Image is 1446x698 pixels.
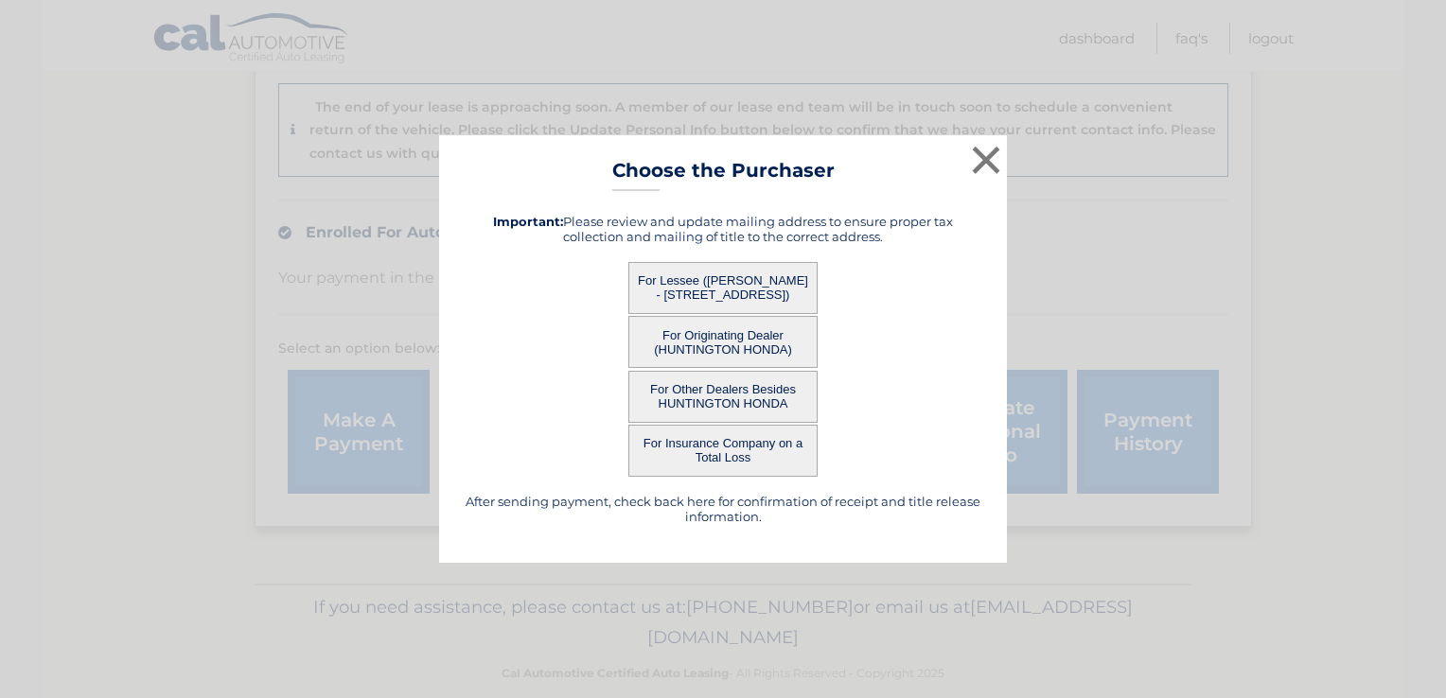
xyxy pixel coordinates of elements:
[493,214,563,229] strong: Important:
[967,141,1005,179] button: ×
[628,425,818,477] button: For Insurance Company on a Total Loss
[612,159,835,192] h3: Choose the Purchaser
[628,262,818,314] button: For Lessee ([PERSON_NAME] - [STREET_ADDRESS])
[628,316,818,368] button: For Originating Dealer (HUNTINGTON HONDA)
[628,371,818,423] button: For Other Dealers Besides HUNTINGTON HONDA
[463,214,983,244] h5: Please review and update mailing address to ensure proper tax collection and mailing of title to ...
[463,494,983,524] h5: After sending payment, check back here for confirmation of receipt and title release information.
